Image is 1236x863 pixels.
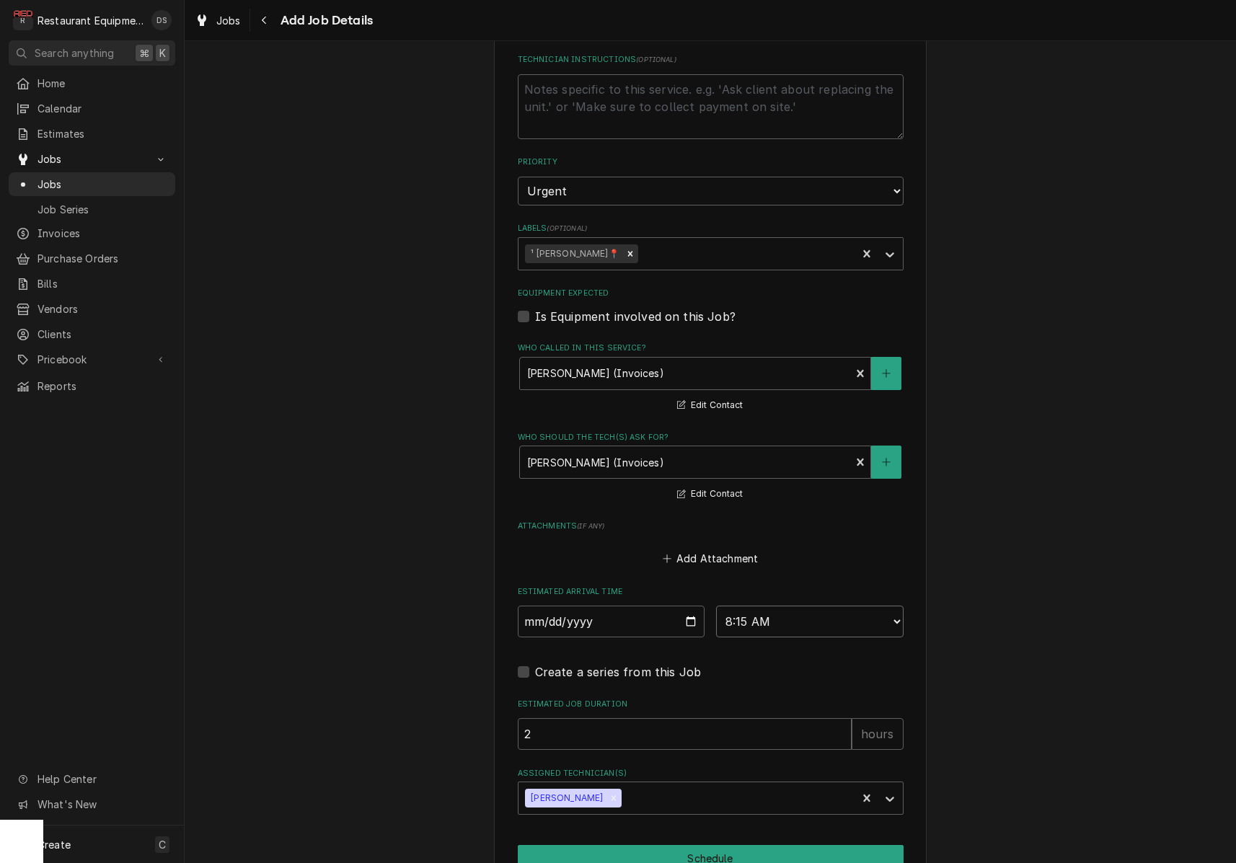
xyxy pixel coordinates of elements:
div: Estimated Arrival Time [518,586,904,637]
div: Technician Instructions [518,54,904,138]
div: hours [852,718,904,750]
a: Purchase Orders [9,247,175,270]
a: Job Series [9,198,175,221]
button: Search anything⌘K [9,40,175,66]
span: Search anything [35,45,114,61]
span: What's New [37,797,167,812]
div: Estimated Job Duration [518,699,904,750]
span: C [159,837,166,852]
label: Assigned Technician(s) [518,768,904,779]
div: Labels [518,223,904,270]
span: Help Center [37,771,167,787]
span: Reports [37,379,168,394]
div: ¹ [PERSON_NAME]📍 [525,244,622,263]
a: Invoices [9,221,175,245]
div: Who should the tech(s) ask for? [518,432,904,503]
a: Clients [9,322,175,346]
label: Is Equipment involved on this Job? [535,308,736,325]
div: Restaurant Equipment Diagnostics's Avatar [13,10,33,30]
span: Create [37,838,71,851]
svg: Create New Contact [882,457,891,467]
span: Estimates [37,126,168,141]
a: Home [9,71,175,95]
div: Remove Thomas Ross [606,789,622,807]
div: Who called in this service? [518,342,904,414]
label: Who called in this service? [518,342,904,354]
svg: Create New Contact [882,368,891,379]
label: Create a series from this Job [535,663,702,681]
span: Calendar [37,101,168,116]
input: Date [518,606,705,637]
label: Labels [518,223,904,234]
a: Bills [9,272,175,296]
a: Go to Pricebook [9,348,175,371]
span: Pricebook [37,352,146,367]
div: DS [151,10,172,30]
a: Go to Jobs [9,147,175,171]
a: Estimates [9,122,175,146]
div: Assigned Technician(s) [518,768,904,815]
label: Estimated Job Duration [518,699,904,710]
div: [PERSON_NAME] [525,789,606,807]
div: Derek Stewart's Avatar [151,10,172,30]
span: Clients [37,327,168,342]
button: Edit Contact [675,397,745,415]
a: Go to What's New [9,792,175,816]
span: Vendors [37,301,168,317]
span: Bills [37,276,168,291]
a: Vendors [9,297,175,321]
select: Time Select [716,606,904,637]
button: Create New Contact [871,446,901,479]
span: Purchase Orders [37,251,168,266]
label: Priority [518,156,904,168]
span: K [159,45,166,61]
a: Jobs [189,9,247,32]
span: Add Job Details [276,11,373,30]
button: Edit Contact [675,485,745,503]
a: Reports [9,374,175,398]
span: Invoices [37,226,168,241]
div: Equipment Expected [518,288,904,324]
label: Who should the tech(s) ask for? [518,432,904,443]
span: Jobs [37,151,146,167]
label: Equipment Expected [518,288,904,299]
button: Create New Contact [871,357,901,390]
div: Restaurant Equipment Diagnostics [37,13,144,28]
div: Attachments [518,521,904,568]
span: Jobs [216,13,241,28]
label: Estimated Arrival Time [518,586,904,598]
span: ( optional ) [547,224,587,232]
div: Remove ¹ Beckley📍 [622,244,638,263]
span: ( optional ) [636,56,676,63]
a: Go to Help Center [9,767,175,791]
label: Technician Instructions [518,54,904,66]
span: Job Series [37,202,168,217]
span: ( if any ) [577,522,604,530]
label: Attachments [518,521,904,532]
a: Jobs [9,172,175,196]
button: Add Attachment [660,548,761,568]
div: R [13,10,33,30]
span: Home [37,76,168,91]
a: Calendar [9,97,175,120]
span: ⌘ [139,45,149,61]
div: Priority [518,156,904,205]
span: Jobs [37,177,168,192]
button: Navigate back [253,9,276,32]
